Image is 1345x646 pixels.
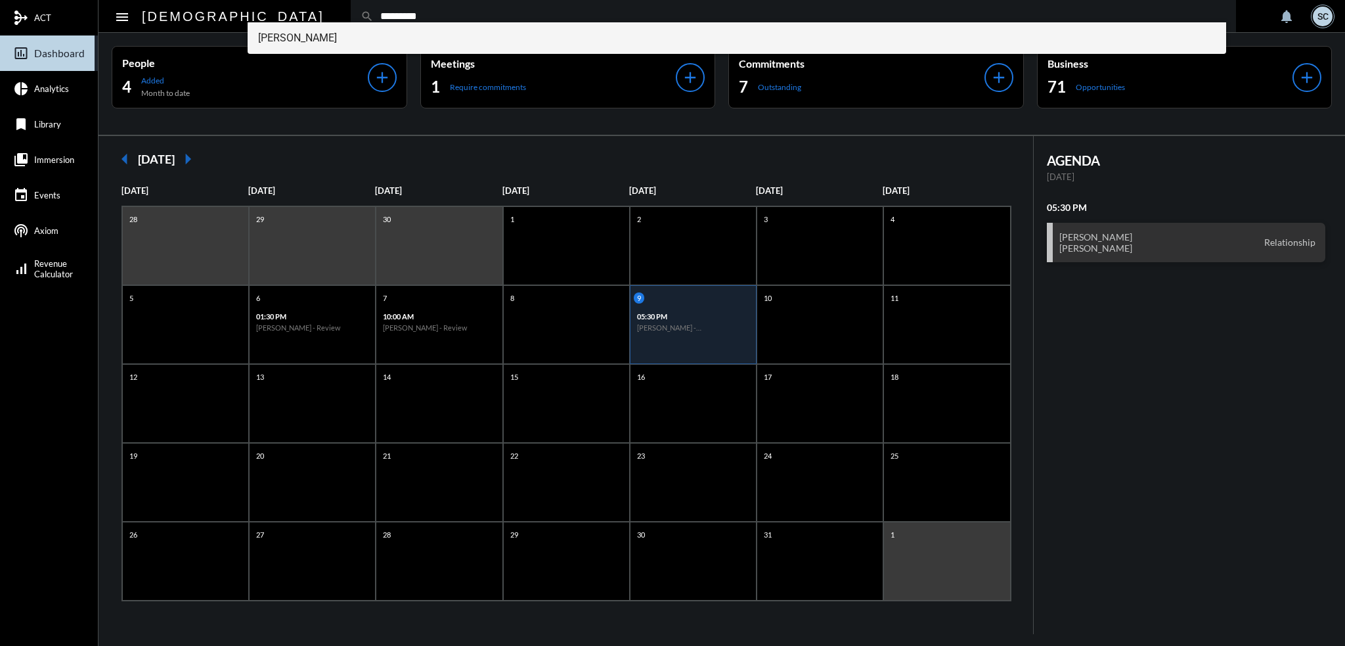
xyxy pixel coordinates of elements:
[34,225,58,236] span: Axiom
[373,68,391,87] mat-icon: add
[13,45,29,61] mat-icon: insert_chart_outlined
[681,68,699,87] mat-icon: add
[34,190,60,200] span: Events
[114,9,130,25] mat-icon: Side nav toggle icon
[1298,68,1316,87] mat-icon: add
[13,152,29,168] mat-icon: collections_bookmark
[507,529,521,540] p: 29
[502,185,629,196] p: [DATE]
[507,292,518,304] p: 8
[450,82,526,92] p: Require commitments
[253,450,267,461] p: 20
[637,312,749,321] p: 05:30 PM
[1059,231,1132,254] h3: [PERSON_NAME] [PERSON_NAME]
[126,292,137,304] p: 5
[761,292,775,304] p: 10
[380,529,394,540] p: 28
[141,88,190,98] p: Month to date
[431,76,440,97] h2: 1
[761,214,771,225] p: 3
[253,214,267,225] p: 29
[138,152,175,166] h2: [DATE]
[383,312,495,321] p: 10:00 AM
[887,292,902,304] p: 11
[13,81,29,97] mat-icon: pie_chart
[248,185,375,196] p: [DATE]
[761,450,775,461] p: 24
[887,529,898,540] p: 1
[34,154,74,165] span: Immersion
[1313,7,1333,26] div: SC
[758,82,801,92] p: Outstanding
[121,185,248,196] p: [DATE]
[887,450,902,461] p: 25
[361,10,374,23] mat-icon: search
[1076,82,1125,92] p: Opportunities
[629,185,756,196] p: [DATE]
[34,258,73,279] span: Revenue Calculator
[34,83,69,94] span: Analytics
[887,214,898,225] p: 4
[13,261,29,277] mat-icon: signal_cellular_alt
[634,371,648,382] p: 16
[142,6,324,27] h2: [DEMOGRAPHIC_DATA]
[1047,57,1293,70] p: Business
[990,68,1008,87] mat-icon: add
[253,529,267,540] p: 27
[13,187,29,203] mat-icon: event
[380,292,390,304] p: 7
[761,371,775,382] p: 17
[739,57,984,70] p: Commitments
[634,214,644,225] p: 2
[256,323,368,332] h6: [PERSON_NAME] - Review
[883,185,1009,196] p: [DATE]
[634,450,648,461] p: 23
[13,223,29,239] mat-icon: podcasts
[122,57,368,69] p: People
[1261,237,1319,248] span: Relationship
[887,371,902,382] p: 18
[1047,152,1326,168] h2: AGENDA
[380,371,394,382] p: 14
[175,146,201,172] mat-icon: arrow_right
[637,323,749,332] h6: [PERSON_NAME] - [PERSON_NAME] - Relationship
[126,450,141,461] p: 19
[431,57,676,70] p: Meetings
[756,185,883,196] p: [DATE]
[634,529,648,540] p: 30
[126,529,141,540] p: 26
[34,47,85,59] span: Dashboard
[739,76,748,97] h2: 7
[1047,202,1326,213] h2: 05:30 PM
[258,22,1216,54] span: [PERSON_NAME]
[253,292,263,304] p: 6
[380,214,394,225] p: 30
[380,450,394,461] p: 21
[507,371,521,382] p: 15
[141,76,190,85] p: Added
[13,116,29,132] mat-icon: bookmark
[34,12,51,23] span: ACT
[112,146,138,172] mat-icon: arrow_left
[1047,76,1066,97] h2: 71
[507,214,518,225] p: 1
[375,185,502,196] p: [DATE]
[126,371,141,382] p: 12
[256,312,368,321] p: 01:30 PM
[122,76,131,97] h2: 4
[634,292,644,304] p: 9
[507,450,521,461] p: 22
[383,323,495,332] h6: [PERSON_NAME] - Review
[1047,172,1326,182] p: [DATE]
[253,371,267,382] p: 13
[109,3,135,30] button: Toggle sidenav
[1279,9,1294,24] mat-icon: notifications
[13,10,29,26] mat-icon: mediation
[34,119,61,129] span: Library
[761,529,775,540] p: 31
[126,214,141,225] p: 28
